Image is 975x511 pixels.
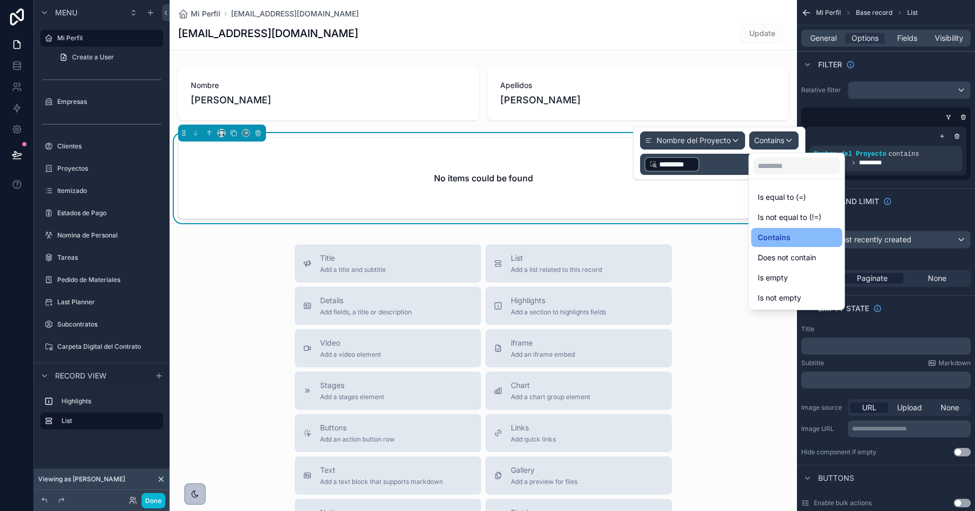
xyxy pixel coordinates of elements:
a: [EMAIL_ADDRESS][DOMAIN_NAME] [231,8,359,19]
button: iframeAdd an iframe embed [485,329,672,367]
label: Image URL [801,425,844,433]
a: Mi Perfil [178,8,220,19]
span: Does not contain [758,251,816,264]
span: Add a preview for files [511,478,578,486]
span: Record view [55,371,107,381]
span: Is empty [758,271,788,284]
label: Subtitle [801,359,824,367]
span: Is not empty [758,292,801,304]
span: Viewing as [PERSON_NAME] [38,475,125,483]
span: Chart [511,380,590,391]
span: Add an iframe embed [511,350,575,359]
a: Clientes [40,138,163,155]
span: Highlights [511,295,606,306]
span: Markdown [938,359,971,367]
span: Title [320,253,386,263]
span: Buttons [320,422,395,433]
label: Highlights [61,397,159,406]
span: Gallery [511,465,578,475]
a: Markdown [928,359,971,367]
button: GalleryAdd a preview for files [485,456,672,495]
a: Last Planner [40,294,163,311]
span: Contains [758,231,791,244]
label: Title [801,325,814,333]
span: Default: most recently created [806,235,911,244]
label: Subcontratos [57,320,161,329]
a: Nomina de Personal [40,227,163,244]
span: Visibility [935,33,963,43]
div: Hide component if empty [801,448,876,456]
span: Sort And Limit [818,196,879,207]
a: Subcontratos [40,316,163,333]
a: Tareas [40,249,163,266]
label: Mi Perfil [57,34,157,42]
label: Image source [801,403,844,412]
span: Is equal to (=) [758,191,806,204]
span: Text [320,465,443,475]
a: Oficina Técnica [40,360,163,377]
label: Empresas [57,98,161,106]
a: Proyectos [40,160,163,177]
span: contains [889,151,919,158]
span: Fields [897,33,917,43]
span: Add a text block that supports markdown [320,478,443,486]
label: Relative filter [801,86,844,94]
label: Estados de Pago [57,209,161,217]
h1: [EMAIL_ADDRESS][DOMAIN_NAME] [178,26,358,41]
button: HighlightsAdd a section to highlights fields [485,287,672,325]
span: Stages [320,380,384,391]
span: Buttons [818,473,854,483]
span: Paginate [857,273,888,284]
span: Add fields, a title or description [320,308,412,316]
span: Nombre del Proyecto [814,151,887,158]
button: Default: most recently created [801,231,971,249]
button: Done [141,493,165,508]
a: Estados de Pago [40,205,163,222]
span: None [928,273,946,284]
span: Add a title and subtitle [320,266,386,274]
span: Base record [856,8,892,17]
label: Itemizado [57,187,161,195]
label: Pedido de Materiales [57,276,161,284]
span: Add a chart group element [511,393,590,401]
span: List [511,253,602,263]
span: Add an action button row [320,435,395,444]
a: Create a User [53,49,163,66]
div: scrollable content [801,372,971,389]
span: Add a section to highlights fields [511,308,606,316]
label: Carpeta Digital del Contrato [57,342,161,351]
button: DetailsAdd fields, a title or description [295,287,481,325]
a: Itemizado [40,182,163,199]
span: Mi Perfil [191,8,220,19]
span: Video [320,338,381,348]
button: ChartAdd a chart group element [485,372,672,410]
span: Add a list related to this record [511,266,602,274]
span: Menu [55,7,77,18]
span: List [907,8,918,17]
span: Add a video element [320,350,381,359]
span: None [941,402,959,413]
h2: No items could be found [434,172,533,184]
label: Clientes [57,142,161,151]
span: URL [862,402,876,413]
span: General [810,33,837,43]
label: Tareas [57,253,161,262]
a: Empresas [40,93,163,110]
span: Add a stages element [320,393,384,401]
a: Carpeta Digital del Contrato [40,338,163,355]
span: Upload [897,402,922,413]
button: LinksAdd quick links [485,414,672,452]
a: Mi Perfil [40,30,163,47]
span: Create a User [72,53,114,61]
label: Last Planner [57,298,161,306]
button: StagesAdd a stages element [295,372,481,410]
span: iframe [511,338,575,348]
div: scrollable content [801,338,971,355]
a: Pedido de Materiales [40,271,163,288]
span: Details [320,295,412,306]
button: VideoAdd a video element [295,329,481,367]
span: Is not equal to (!=) [758,211,821,224]
span: Add quick links [511,435,556,444]
label: List [61,417,155,425]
